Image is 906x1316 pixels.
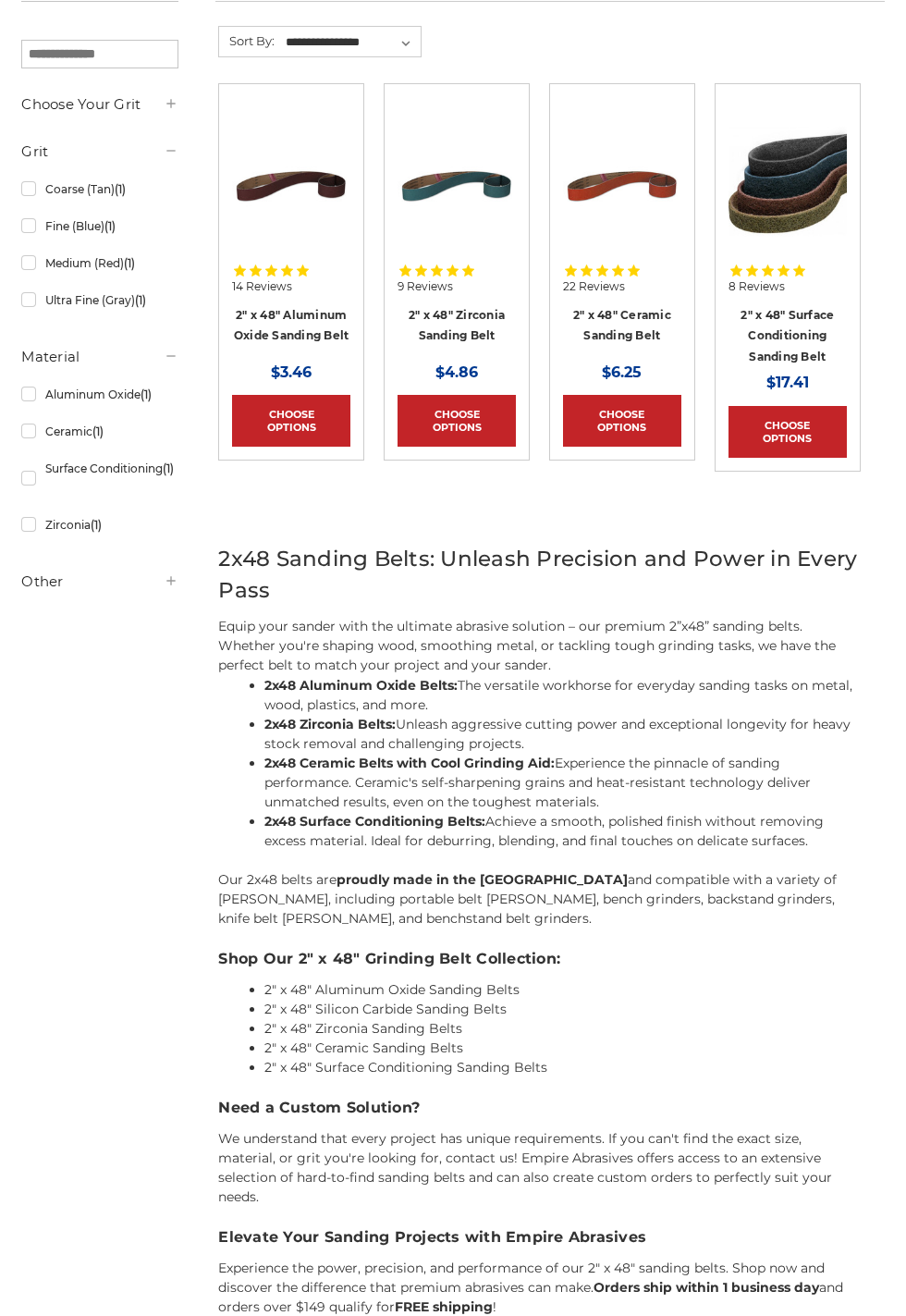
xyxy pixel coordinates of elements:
[264,716,396,732] strong: 2x48 Zirconia Belts:
[264,754,861,812] li: Experience the pinnacle of sanding performance. Ceramic's self-sharpening grains and heat-resista...
[398,127,516,245] img: 2" x 48" Sanding Belt - Zirconia
[728,127,847,245] img: 2"x48" Surface Conditioning Sanding Belts
[232,281,292,292] span: 14 Reviews
[218,1226,861,1248] h3: Elevate Your Sanding Projects with Empire Abrasives
[398,97,516,252] a: 2" x 48" Sanding Belt - Zirconia
[21,571,178,593] h5: Other
[741,308,834,363] a: 2" x 48" Surface Conditioning Sanding Belt
[218,1129,861,1207] p: We understand that every project has unique requirements. If you can't find the exact size, mater...
[264,1059,547,1076] a: 2" x 48" Surface Conditioning Sanding Belts
[219,27,275,55] label: Sort By:
[271,363,312,381] span: $3.46
[21,141,178,163] h5: Grit
[218,543,861,607] h2: 2x48 Sanding Belts: Unleash Precision and Power in Every Pass
[21,247,178,279] a: Medium (Red)
[264,755,555,771] strong: 2x48 Ceramic Belts with Cool Grinding Aid:
[563,127,681,245] img: 2" x 48" Sanding Belt - Ceramic
[21,173,178,205] a: Coarse (Tan)
[264,813,485,830] strong: 2x48 Surface Conditioning Belts:
[409,308,505,343] a: 2" x 48" Zirconia Sanding Belt
[218,870,861,929] p: Our 2x48 belts are and compatible with a variety of [PERSON_NAME], including portable belt [PERSO...
[264,1039,463,1056] a: 2" x 48" Ceramic Sanding Belts
[264,1020,462,1037] a: 2" x 48" Zirconia Sanding Belts
[124,256,135,270] span: (1)
[264,1001,507,1017] a: 2" x 48" Silicon Carbide Sanding Belts
[234,308,349,343] a: 2" x 48" Aluminum Oxide Sanding Belt
[264,981,520,998] a: 2" x 48" Aluminum Oxide Sanding Belts
[218,1097,861,1119] h3: Need a Custom Solution?
[728,281,785,292] span: 8 Reviews
[21,93,178,116] h5: Choose Your Grit
[395,1298,493,1315] strong: FREE shipping
[135,293,146,307] span: (1)
[21,346,178,368] h5: Material
[264,677,458,694] strong: 2x48 Aluminum Oxide Belts:
[563,281,625,292] span: 22 Reviews
[115,182,126,196] span: (1)
[398,281,453,292] span: 9 Reviews
[21,284,178,316] a: Ultra Fine (Gray)
[766,374,809,391] span: $17.41
[435,363,478,381] span: $4.86
[563,97,681,252] a: 2" x 48" Sanding Belt - Ceramic
[21,509,178,541] a: Zirconia
[728,406,847,458] a: Choose Options
[104,219,116,233] span: (1)
[141,387,152,401] span: (1)
[163,461,174,475] span: (1)
[21,415,178,448] a: Ceramic
[218,617,861,675] p: Equip your sander with the ultimate abrasive solution – our premium 2”x48” sanding belts. Whether...
[232,395,350,447] a: Choose Options
[232,127,350,245] img: 2" x 48" Sanding Belt - Aluminum Oxide
[563,395,681,447] a: Choose Options
[21,452,178,504] a: Surface Conditioning
[92,424,104,438] span: (1)
[728,97,847,252] a: 2"x48" Surface Conditioning Sanding Belts
[602,363,642,381] span: $6.25
[21,378,178,411] a: Aluminum Oxide
[264,812,861,851] li: Achieve a smooth, polished finish without removing excess material. Ideal for deburring, blending...
[218,948,861,970] h3: Shop Our 2" x 48" Grinding Belt Collection:
[232,97,350,252] a: 2" x 48" Sanding Belt - Aluminum Oxide
[91,518,102,532] span: (1)
[573,308,671,343] a: 2" x 48" Ceramic Sanding Belt
[21,210,178,242] a: Fine (Blue)
[337,871,628,888] strong: proudly made in the [GEOGRAPHIC_DATA]
[264,715,861,754] li: Unleash aggressive cutting power and exceptional longevity for heavy stock removal and challengin...
[398,395,516,447] a: Choose Options
[264,676,861,715] li: The versatile workhorse for everyday sanding tasks on metal, wood, plastics, and more.
[594,1279,819,1296] strong: Orders ship within 1 business day
[283,29,421,56] select: Sort By:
